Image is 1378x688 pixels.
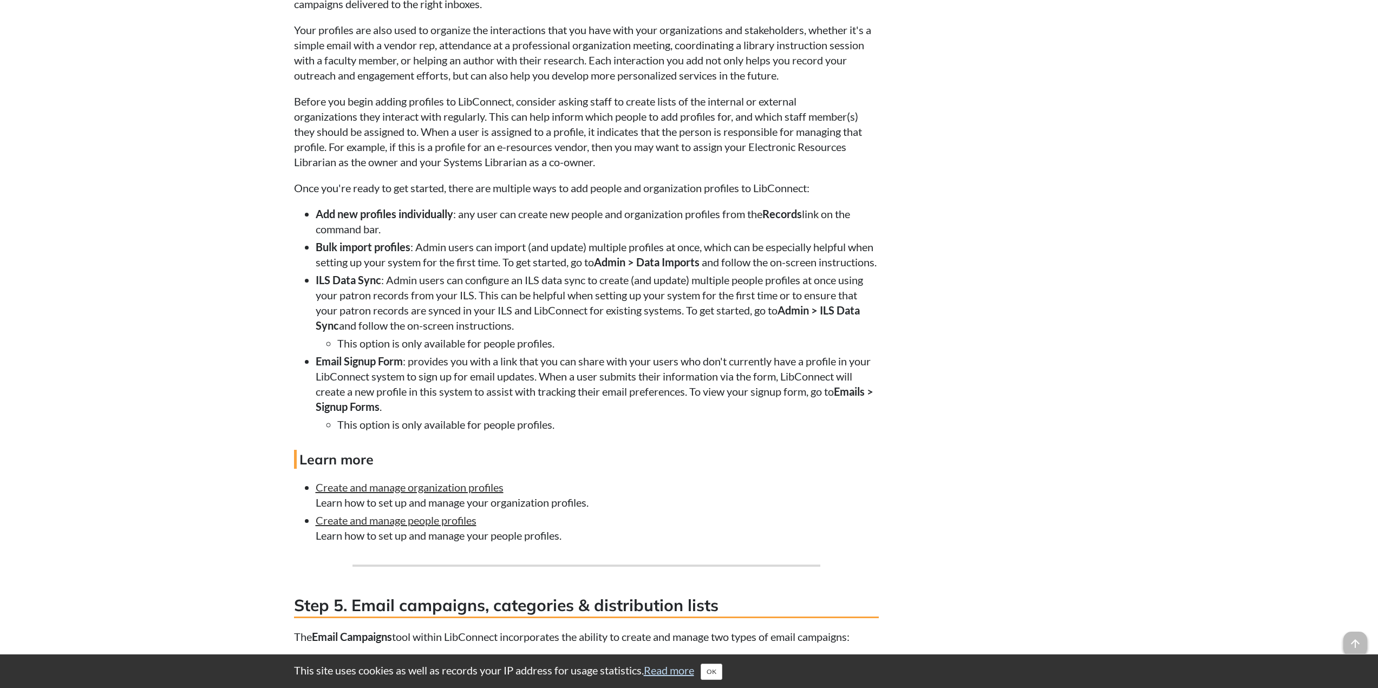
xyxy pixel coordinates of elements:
strong: s [695,255,700,268]
li: Learn how to set up and manage your people profiles. [316,513,879,543]
a: Read more [644,664,694,677]
strong: Email Signup Form [316,355,403,368]
li: This option is only available for people profiles. [337,336,879,351]
a: Create and manage people profiles [316,514,476,527]
b: Emails > Signup Forms [316,385,873,413]
a: Create and manage organization profiles [316,481,504,494]
strong: Email Campaigns [312,630,392,643]
strong: Bulk import profiles [316,240,410,253]
button: Close [701,664,722,680]
span: arrow_upward [1343,632,1367,656]
strong: Add new profiles individually [316,207,453,220]
p: Before you begin adding profiles to LibConnect, consider asking staff to create lists of the inte... [294,94,879,169]
h4: Learn more [294,450,879,469]
li: This option is only available for people profiles. [337,417,879,432]
li: : Admin users can configure an ILS data sync to create (and update) multiple people profiles at o... [316,272,879,351]
p: Your profiles are also used to organize the interactions that you have with your organizations an... [294,22,879,83]
strong: Admin > ILS Data Sync [316,304,860,332]
strong: Records [762,207,802,220]
a: arrow_upward [1343,633,1367,646]
li: Learn how to set up and manage your organization profiles. [316,480,879,510]
li: : provides you with a link that you can share with your users who don't currently have a profile ... [316,353,879,432]
li: : Admin users can import (and update) multiple profiles at once, which can be especially helpful ... [316,239,879,270]
h3: Step 5. Email campaigns, categories & distribution lists [294,594,879,618]
p: Once you're ready to get started, there are multiple ways to add people and organization profiles... [294,180,879,195]
strong: ILS Data Sync [316,273,381,286]
li: : any user can create new people and organization profiles from the link on the command bar. [316,206,879,237]
p: The tool within LibConnect incorporates the ability to create and manage two types of email campa... [294,629,879,644]
strong: Admin > Data Import [594,255,695,268]
div: This site uses cookies as well as records your IP address for usage statistics. [283,663,1095,680]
